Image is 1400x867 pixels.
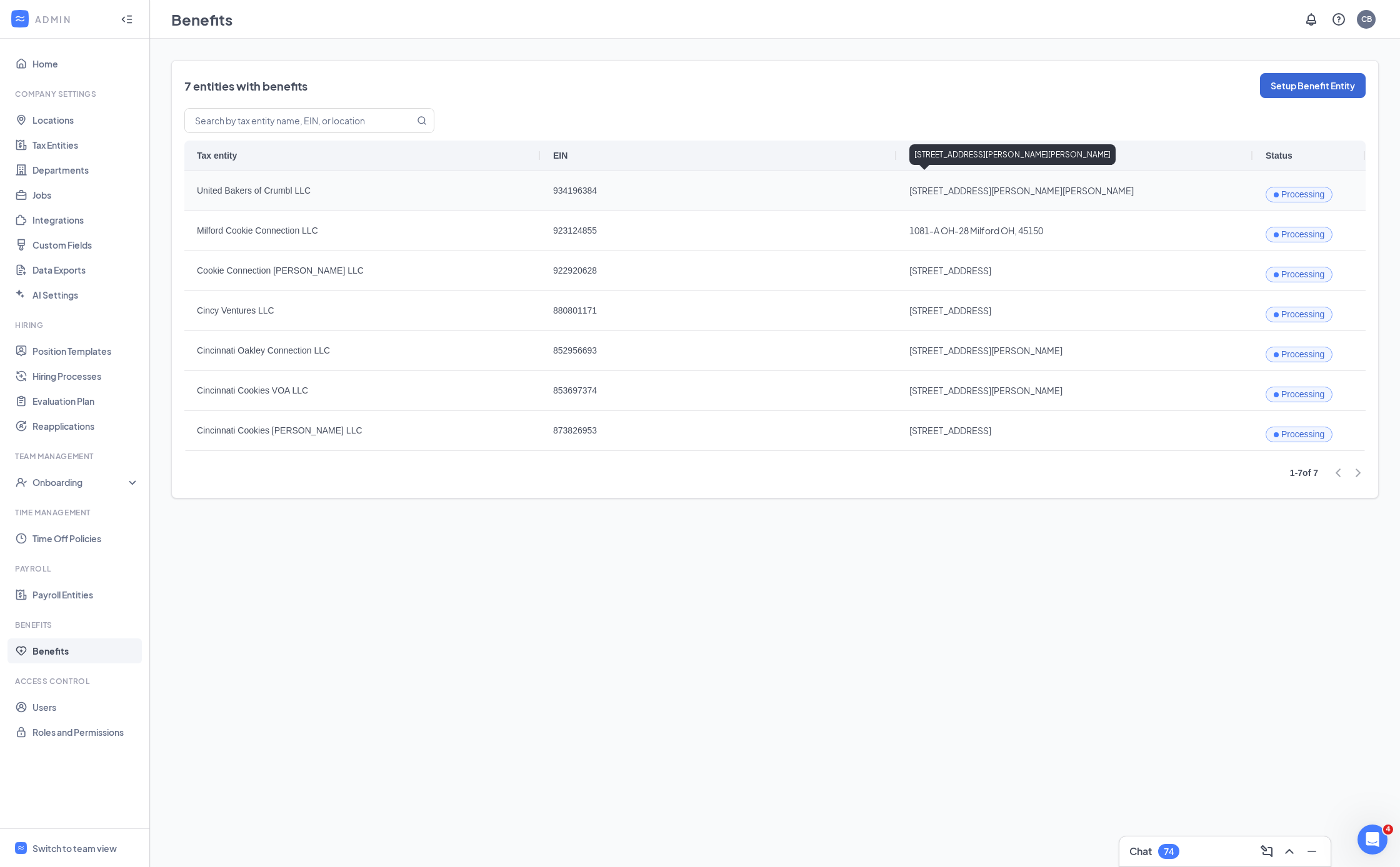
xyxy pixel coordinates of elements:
[1256,841,1276,861] button: ComposeMessage
[32,582,139,607] a: Payroll Entities
[15,563,137,574] div: Payroll
[1274,415,1324,453] div: Processing
[1274,335,1324,374] div: Processing
[1290,466,1318,480] div: 1 - 7 of 7
[1282,844,1297,859] svg: ChevronUp
[32,182,139,207] a: Jobs
[32,476,129,488] div: Onboarding
[1331,12,1346,27] svg: QuestionInfo
[32,526,139,551] a: Time Off Policies
[553,292,884,330] span: 880801171
[1274,295,1324,334] div: Processing
[553,252,884,290] span: 922920628
[35,13,109,26] div: ADMIN
[909,332,1241,370] span: [STREET_ADDRESS][PERSON_NAME]
[32,132,139,157] a: Tax Entities
[1304,12,1319,27] svg: Notifications
[909,144,1116,165] div: [STREET_ADDRESS][PERSON_NAME][PERSON_NAME]
[32,389,139,414] a: Evaluation Plan
[553,412,884,450] span: 873826953
[1383,825,1393,835] span: 4
[32,282,139,307] a: AI Settings
[15,676,137,686] div: Access control
[909,412,1241,450] span: [STREET_ADDRESS]
[1164,846,1174,857] div: 74
[1357,825,1387,855] iframe: Intercom live chat
[121,13,133,26] svg: Collapse
[1304,844,1319,859] svg: Minimize
[1274,176,1324,214] div: Processing
[553,332,884,370] span: 852956693
[15,320,137,330] div: Hiring
[32,842,117,855] div: Switch to team view
[185,109,399,132] input: Search by tax entity name, EIN, or location
[32,51,139,76] a: Home
[15,451,137,462] div: Team Management
[17,844,25,852] svg: WorkstreamLogo
[32,107,139,132] a: Locations
[197,212,528,250] span: Milford Cookie Connection LLC
[184,78,307,94] h2: 7 entities with benefits
[32,207,139,232] a: Integrations
[909,372,1241,410] span: [STREET_ADDRESS][PERSON_NAME]
[32,414,139,438] a: Reapplications
[32,638,139,663] a: Benefits
[1129,845,1152,858] h3: Chat
[15,476,27,488] svg: UserCheck
[909,212,1241,250] span: 1081-A OH-28 Milford OH, 45150
[1274,375,1324,414] div: Processing
[553,151,567,161] span: EIN
[1301,841,1321,861] button: Minimize
[14,12,26,25] svg: WorkstreamLogo
[553,212,884,250] span: 923124855
[197,151,237,161] span: Tax entity
[1259,844,1274,859] svg: ComposeMessage
[197,332,528,370] span: Cincinnati Oakley Connection LLC
[909,292,1241,330] span: [STREET_ADDRESS]
[1361,14,1372,24] div: CB
[32,257,139,282] a: Data Exports
[1274,216,1324,254] div: Processing
[171,9,232,30] h1: Benefits
[32,720,139,745] a: Roles and Permissions
[553,172,884,210] span: 934196384
[197,292,528,330] span: Cincy Ventures LLC
[15,507,137,518] div: Time Management
[32,157,139,182] a: Departments
[197,412,528,450] span: Cincinnati Cookies [PERSON_NAME] LLC
[32,339,139,364] a: Position Templates
[417,116,427,126] svg: MagnifyingGlass
[1274,255,1324,294] div: Processing
[909,172,1241,210] span: [STREET_ADDRESS][PERSON_NAME][PERSON_NAME]
[197,252,528,290] span: Cookie Connection [PERSON_NAME] LLC
[1278,841,1298,861] button: ChevronUp
[197,372,528,410] span: Cincinnati Cookies VOA LLC
[197,172,528,210] span: United Bakers of Crumbl LLC
[32,695,139,720] a: Users
[15,89,137,99] div: Company Settings
[1266,151,1292,161] span: Status
[32,232,139,257] a: Custom Fields
[909,252,1241,290] span: [STREET_ADDRESS]
[553,372,884,410] span: 853697374
[1260,73,1366,98] button: Setup Benefit Entity
[32,364,139,389] a: Hiring Processes
[15,620,137,630] div: Benefits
